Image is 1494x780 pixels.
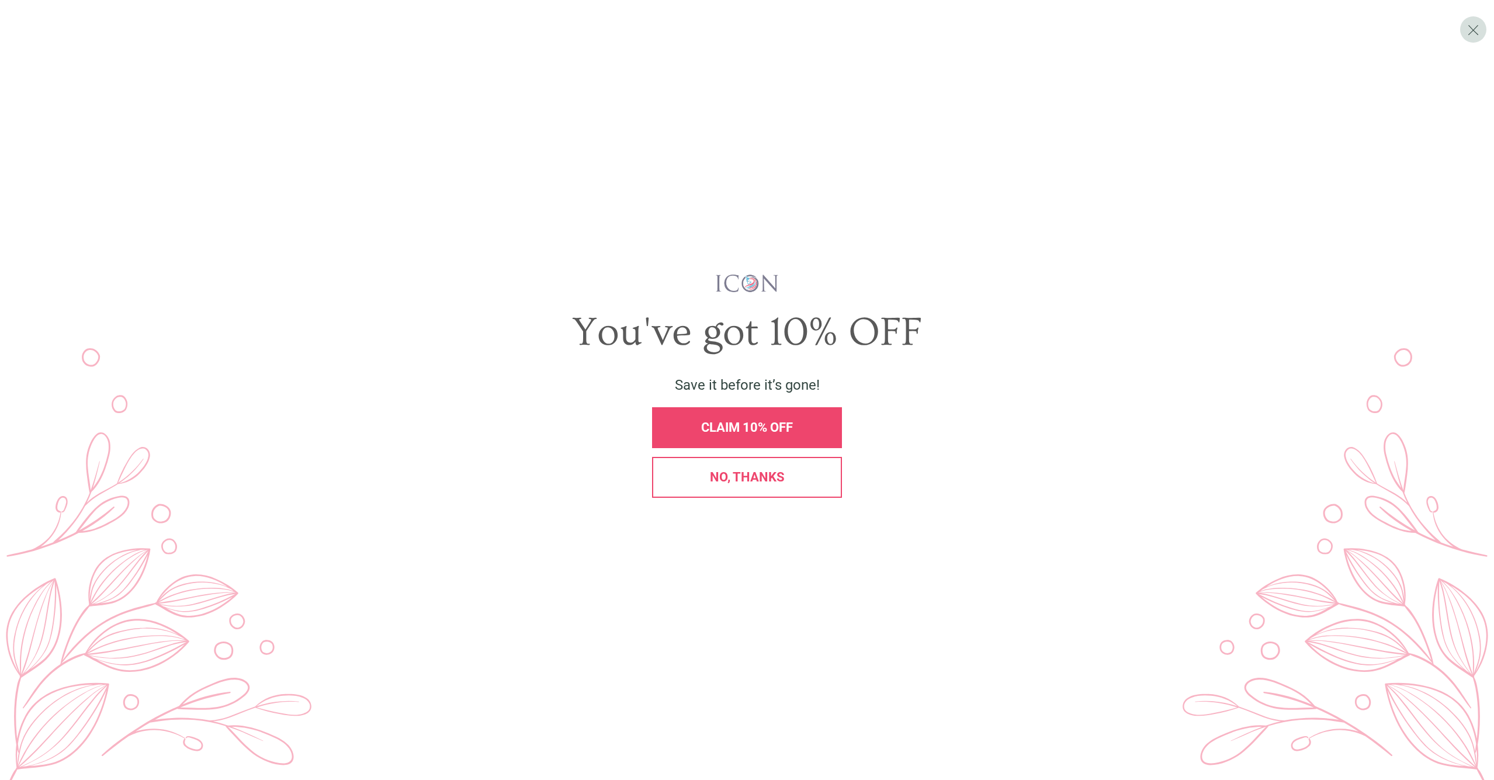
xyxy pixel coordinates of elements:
[1467,21,1479,39] span: X
[710,470,785,484] span: No, thanks
[572,310,922,355] span: You've got 10% OFF
[714,273,780,293] img: iconwallstickersl_1754656298800.png
[701,420,793,435] span: CLAIM 10% OFF
[675,377,820,393] span: Save it before it’s gone!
